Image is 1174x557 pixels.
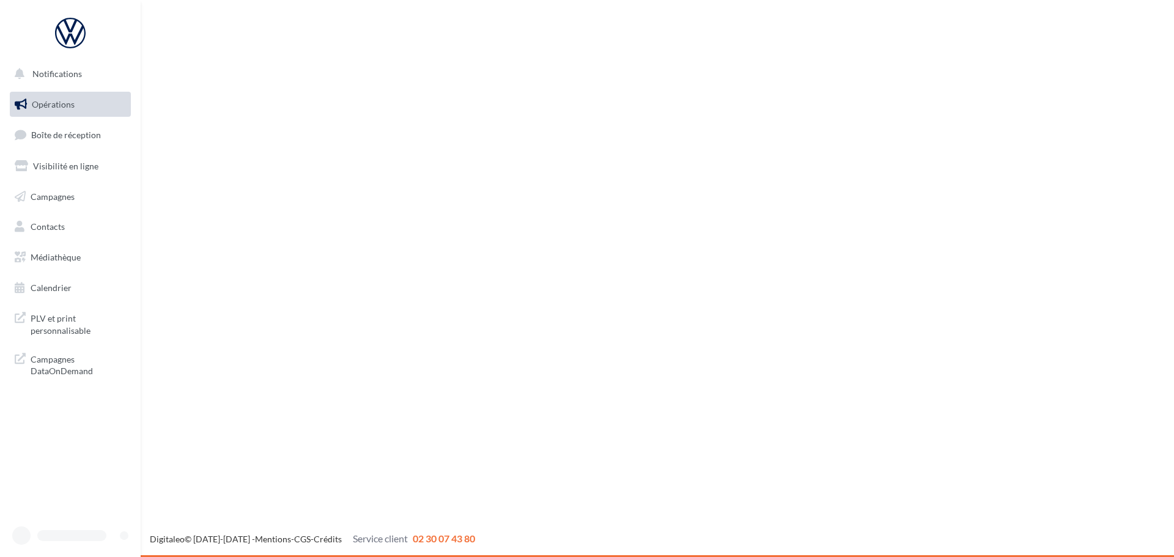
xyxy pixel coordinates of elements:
span: Campagnes [31,191,75,201]
span: Opérations [32,99,75,109]
a: Contacts [7,214,133,240]
a: Mentions [255,534,291,544]
a: Boîte de réception [7,122,133,148]
a: Visibilité en ligne [7,153,133,179]
a: Campagnes [7,184,133,210]
span: Notifications [32,68,82,79]
span: Médiathèque [31,252,81,262]
a: Médiathèque [7,245,133,270]
a: Crédits [314,534,342,544]
a: Campagnes DataOnDemand [7,346,133,382]
span: Boîte de réception [31,130,101,140]
a: CGS [294,534,311,544]
a: PLV et print personnalisable [7,305,133,341]
a: Digitaleo [150,534,185,544]
a: Calendrier [7,275,133,301]
span: Campagnes DataOnDemand [31,351,126,377]
span: Calendrier [31,282,72,293]
button: Notifications [7,61,128,87]
span: Visibilité en ligne [33,161,98,171]
span: © [DATE]-[DATE] - - - [150,534,475,544]
a: Opérations [7,92,133,117]
span: PLV et print personnalisable [31,310,126,336]
span: 02 30 07 43 80 [413,533,475,544]
span: Service client [353,533,408,544]
span: Contacts [31,221,65,232]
